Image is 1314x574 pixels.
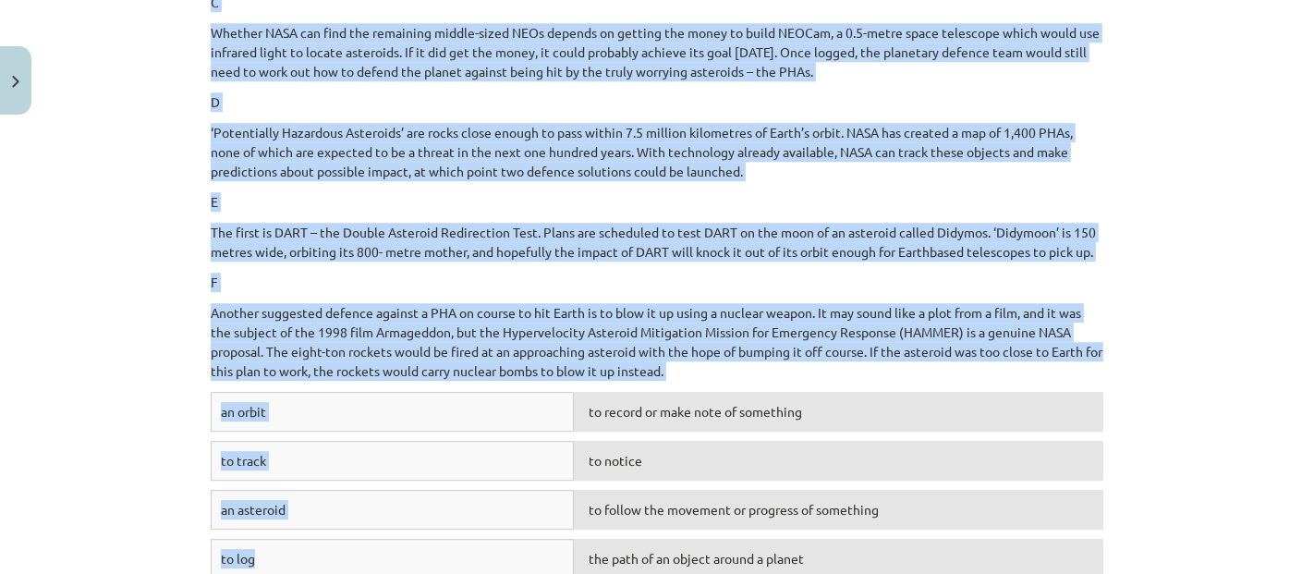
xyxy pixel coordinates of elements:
span: an orbit [221,403,266,420]
span: to track [221,452,266,469]
p: D [211,92,1103,112]
p: Whether NASA can find the remaining middle-sized NEOs depends on getting the money to build NEOCa... [211,23,1103,81]
p: ‘Potentially Hazardous Asteroids’ are rocks close enough to pass within 7.5 million kilometres of... [211,123,1103,181]
span: an asteroid [221,501,286,518]
span: to log [221,550,255,567]
p: E [211,192,1103,212]
span: to follow the movement or progress of something [589,501,879,518]
span: to record or make note of something [589,403,802,420]
span: the path of an object around a planet [589,550,804,567]
p: The first is DART – the Double Asteroid Redirection Test. Plans are scheduled to test DART on the... [211,223,1103,262]
p: Another suggested defence against a PHA on course to hit Earth is to blow it up using a nuclear w... [211,303,1103,381]
p: F [211,273,1103,292]
img: icon-close-lesson-0947bae3869378f0d4975bcd49f059093ad1ed9edebbc8119c70593378902aed.svg [12,76,19,88]
span: to notice [589,452,642,469]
